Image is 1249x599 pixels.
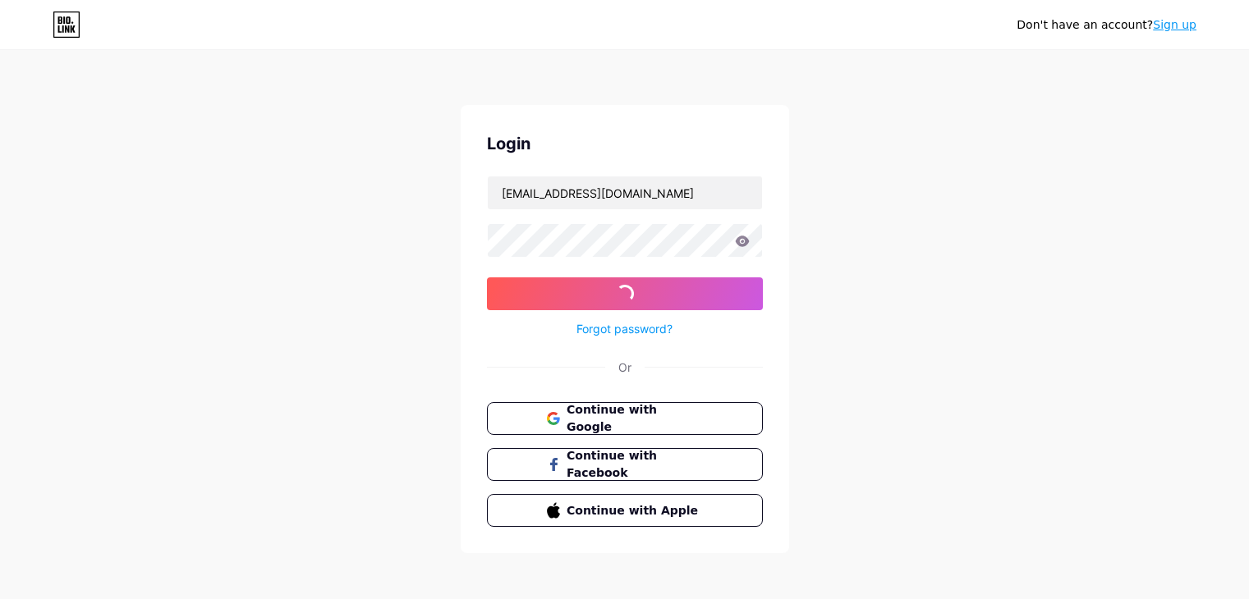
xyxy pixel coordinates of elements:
[487,131,763,156] div: Login
[487,494,763,527] button: Continue with Apple
[567,502,702,519] span: Continue with Apple
[567,401,702,436] span: Continue with Google
[576,320,673,337] a: Forgot password?
[488,176,762,209] input: Username
[1153,18,1196,31] a: Sign up
[567,447,702,482] span: Continue with Facebook
[487,402,763,435] button: Continue with Google
[487,448,763,481] button: Continue with Facebook
[1017,16,1196,34] div: Don't have an account?
[618,359,631,376] div: Or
